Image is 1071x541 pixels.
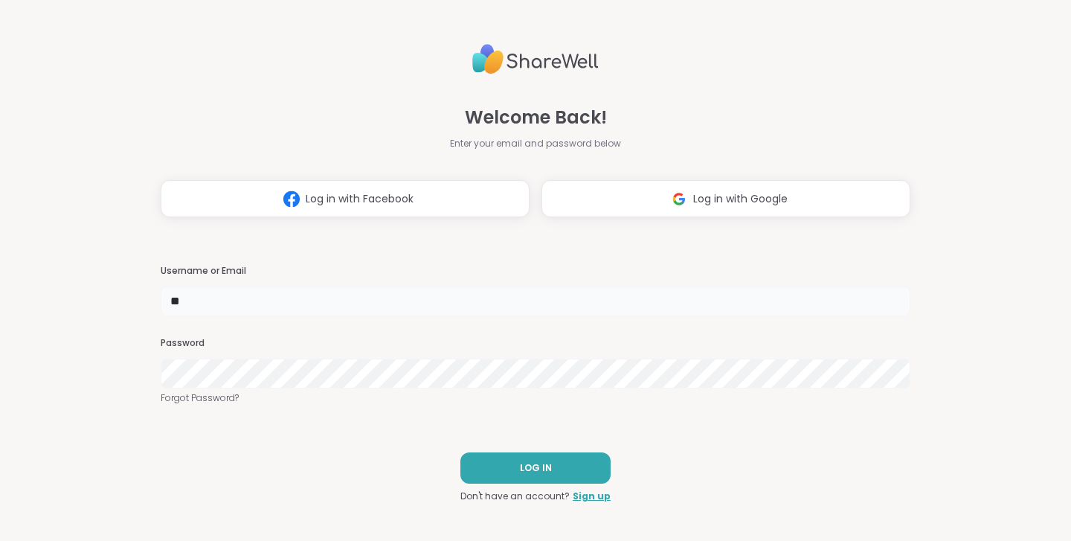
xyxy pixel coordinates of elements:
img: ShareWell Logomark [277,185,306,213]
span: Welcome Back! [465,104,607,131]
span: LOG IN [520,461,552,475]
a: Forgot Password? [161,391,910,405]
span: Don't have an account? [460,490,570,503]
button: LOG IN [460,452,611,484]
span: Enter your email and password below [450,137,621,150]
h3: Username or Email [161,265,910,278]
img: ShareWell Logo [472,38,599,80]
a: Sign up [573,490,611,503]
button: Log in with Facebook [161,180,530,217]
h3: Password [161,337,910,350]
span: Log in with Google [693,191,788,207]
img: ShareWell Logomark [665,185,693,213]
button: Log in with Google [541,180,910,217]
span: Log in with Facebook [306,191,414,207]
